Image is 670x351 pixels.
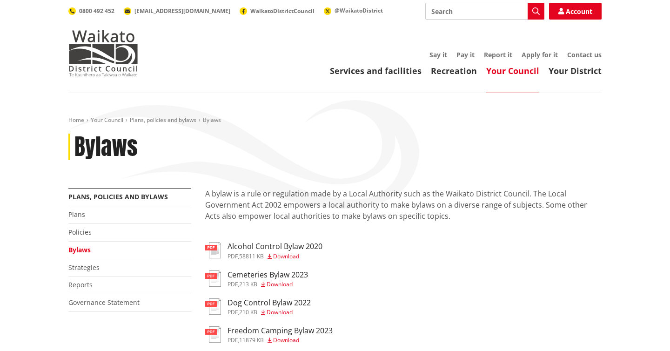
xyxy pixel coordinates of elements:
[68,245,91,254] a: Bylaws
[68,30,138,76] img: Waikato District Council - Te Kaunihera aa Takiwaa o Waikato
[205,270,308,287] a: Cemeteries Bylaw 2023 pdf,213 KB Download
[205,326,333,343] a: Freedom Camping Bylaw 2023 pdf,11879 KB Download
[425,3,544,20] input: Search input
[74,134,138,161] h1: Bylaws
[228,254,322,259] div: ,
[228,337,333,343] div: ,
[486,65,539,76] a: Your Council
[68,192,168,201] a: Plans, policies and bylaws
[203,116,221,124] span: Bylaws
[228,310,311,315] div: ,
[68,116,84,124] a: Home
[239,336,264,344] span: 11879 KB
[79,7,114,15] span: 0800 492 452
[324,7,383,14] a: @WaikatoDistrict
[228,252,238,260] span: pdf
[228,280,238,288] span: pdf
[239,280,257,288] span: 213 KB
[549,3,602,20] a: Account
[205,298,311,315] a: Dog Control Bylaw 2022 pdf,210 KB Download
[240,7,315,15] a: WaikatoDistrictCouncil
[68,263,100,272] a: Strategies
[205,242,221,258] img: document-pdf.svg
[267,308,293,316] span: Download
[228,242,322,251] h3: Alcohol Control Bylaw 2020
[205,270,221,287] img: document-pdf.svg
[456,50,475,59] a: Pay it
[228,336,238,344] span: pdf
[228,282,308,287] div: ,
[273,252,299,260] span: Download
[484,50,512,59] a: Report it
[431,65,477,76] a: Recreation
[228,326,333,335] h3: Freedom Camping Bylaw 2023
[205,326,221,343] img: document-pdf.svg
[68,228,92,236] a: Policies
[205,242,322,259] a: Alcohol Control Bylaw 2020 pdf,58811 KB Download
[124,7,230,15] a: [EMAIL_ADDRESS][DOMAIN_NAME]
[335,7,383,14] span: @WaikatoDistrict
[267,280,293,288] span: Download
[549,65,602,76] a: Your District
[239,308,257,316] span: 210 KB
[273,336,299,344] span: Download
[522,50,558,59] a: Apply for it
[250,7,315,15] span: WaikatoDistrictCouncil
[330,65,422,76] a: Services and facilities
[567,50,602,59] a: Contact us
[228,270,308,279] h3: Cemeteries Bylaw 2023
[68,7,114,15] a: 0800 492 452
[205,188,602,233] p: A bylaw is a rule or regulation made by a Local Authority such as the Waikato District Council. T...
[205,298,221,315] img: document-pdf.svg
[68,210,85,219] a: Plans
[91,116,123,124] a: Your Council
[68,298,140,307] a: Governance Statement
[228,298,311,307] h3: Dog Control Bylaw 2022
[68,116,602,124] nav: breadcrumb
[228,308,238,316] span: pdf
[130,116,196,124] a: Plans, policies and bylaws
[134,7,230,15] span: [EMAIL_ADDRESS][DOMAIN_NAME]
[239,252,264,260] span: 58811 KB
[68,280,93,289] a: Reports
[429,50,447,59] a: Say it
